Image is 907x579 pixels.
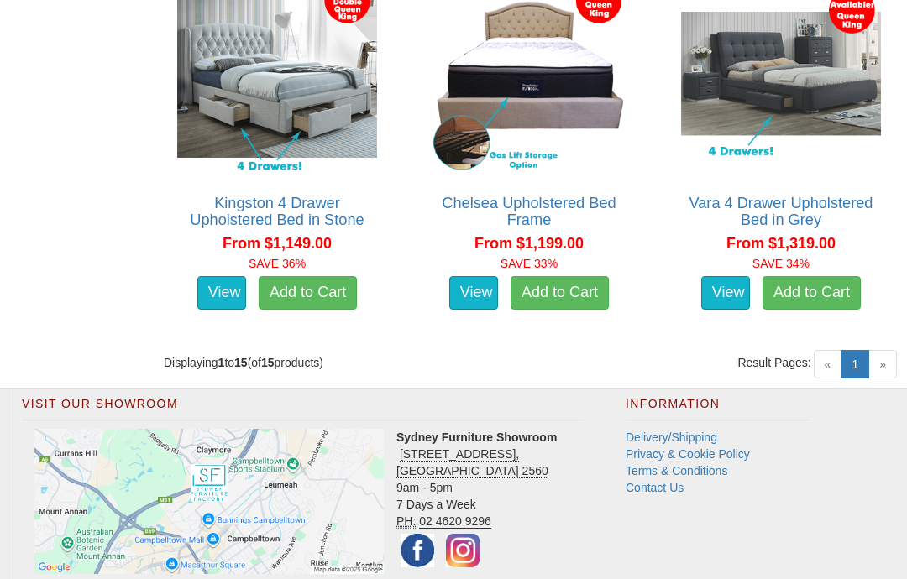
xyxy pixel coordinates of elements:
span: From $1,199.00 [474,235,584,252]
a: Contact Us [626,481,684,494]
img: Instagram [442,529,484,571]
img: Facebook [396,529,438,571]
a: Add to Cart [259,276,357,310]
a: Terms & Conditions [626,464,727,477]
abbr: Phone [396,514,416,529]
img: Click to activate map [34,429,384,574]
font: SAVE 34% [752,257,810,270]
a: Add to Cart [763,276,861,310]
a: Chelsea Upholstered Bed Frame [442,195,616,228]
a: View [701,276,750,310]
h2: Information [626,398,810,420]
a: 1 [841,350,869,378]
strong: 15 [261,356,275,369]
font: SAVE 33% [501,257,558,270]
a: Privacy & Cookie Policy [626,447,750,461]
strong: 1 [218,356,225,369]
font: SAVE 36% [249,257,306,270]
strong: Sydney Furniture Showroom [396,430,557,444]
a: Delivery/Shipping [626,430,717,444]
a: View [449,276,498,310]
span: From $1,149.00 [223,235,332,252]
a: Kingston 4 Drawer Upholstered Bed in Stone [190,195,364,228]
a: Add to Cart [511,276,609,310]
div: Displaying to (of products) [151,354,529,371]
strong: 15 [234,356,248,369]
span: Result Pages: [737,354,810,371]
h2: Visit Our Showroom [22,398,584,420]
a: Vara 4 Drawer Upholstered Bed in Grey [689,195,873,228]
span: « [814,350,842,378]
span: From $1,319.00 [726,235,836,252]
span: » [868,350,897,378]
a: View [197,276,246,310]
